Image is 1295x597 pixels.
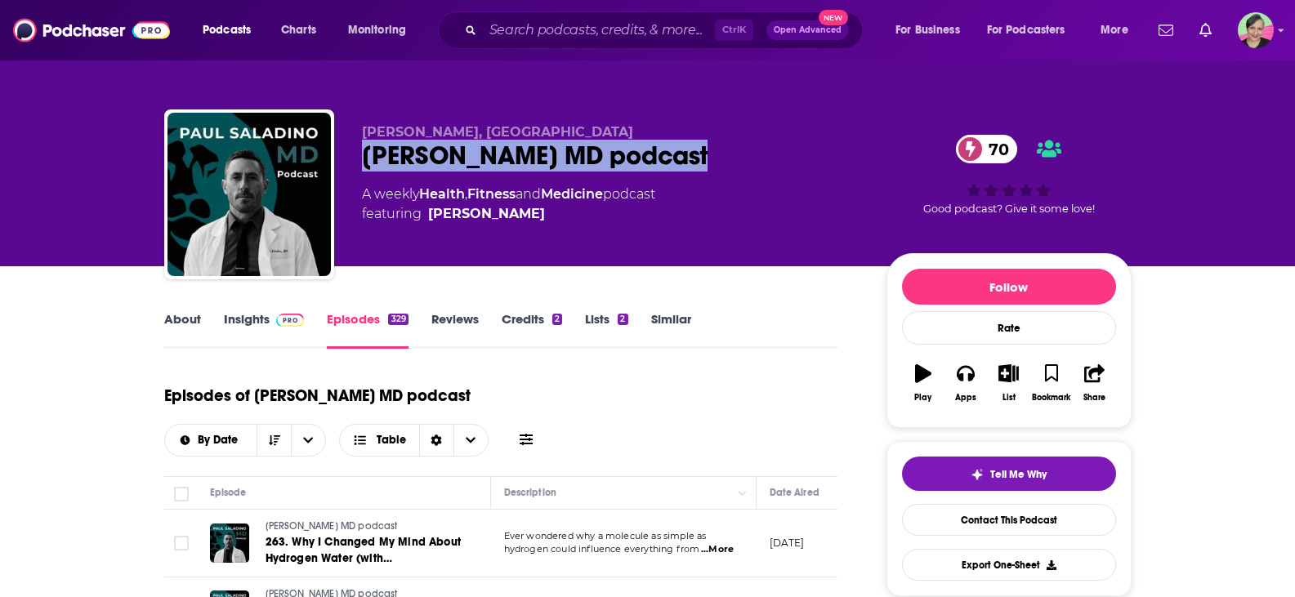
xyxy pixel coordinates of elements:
a: Dr. Paul Saladino [428,204,545,224]
span: New [819,10,848,25]
button: Sort Direction [257,425,291,456]
div: Share [1083,393,1105,403]
input: Search podcasts, credits, & more... [483,17,715,43]
span: 263. Why I Changed My Mind About Hydrogen Water (with [PERSON_NAME]) [266,535,461,581]
a: Health [419,186,465,202]
span: Monitoring [348,19,406,42]
span: More [1101,19,1128,42]
a: Fitness [467,186,516,202]
span: Tell Me Why [990,468,1047,481]
a: Medicine [541,186,603,202]
div: 2 [618,314,627,325]
p: [DATE] [770,536,805,550]
div: List [1003,393,1016,403]
div: Sort Direction [419,425,453,456]
span: For Podcasters [987,19,1065,42]
a: Contact This Podcast [902,504,1116,536]
a: InsightsPodchaser Pro [224,311,305,349]
div: 70Good podcast? Give it some love! [886,124,1132,225]
a: Credits2 [502,311,562,349]
div: Date Aired [770,483,819,502]
div: Rate [902,311,1116,345]
span: , [465,186,467,202]
span: Toggle select row [174,536,189,550]
button: Column Actions [733,483,752,503]
span: Table [377,434,406,446]
div: Episode [210,483,247,502]
a: Similar [651,311,691,349]
span: Charts [281,19,316,42]
button: List [987,354,1029,412]
img: Podchaser - Follow, Share and Rate Podcasts [13,15,170,46]
button: Open AdvancedNew [766,20,849,40]
button: open menu [165,434,257,446]
button: open menu [337,17,427,43]
span: ...More [701,543,734,556]
span: By Date [198,434,243,446]
img: User Profile [1238,12,1274,48]
div: 329 [388,314,408,325]
div: 2 [552,314,562,325]
a: Show notifications dropdown [1152,16,1180,44]
button: tell me why sparkleTell Me Why [902,457,1116,491]
img: Paul Saladino MD podcast [167,113,331,276]
button: open menu [884,17,980,43]
span: Logged in as LizDVictoryBelt [1238,12,1274,48]
button: Apps [944,354,987,412]
span: [PERSON_NAME], [GEOGRAPHIC_DATA] [362,124,633,140]
div: Description [504,483,556,502]
div: Play [914,393,931,403]
span: hydrogen could influence everything from [504,543,700,555]
div: Apps [955,393,976,403]
a: [PERSON_NAME] MD podcast [266,519,462,534]
span: Open Advanced [774,26,842,34]
button: Export One-Sheet [902,549,1116,581]
a: Lists2 [585,311,627,349]
button: Show profile menu [1238,12,1274,48]
span: featuring [362,204,655,224]
h1: Episodes of [PERSON_NAME] MD podcast [164,385,471,406]
a: Show notifications dropdown [1193,16,1218,44]
span: For Business [895,19,960,42]
button: open menu [1089,17,1149,43]
button: Play [902,354,944,412]
span: Podcasts [203,19,251,42]
span: 70 [972,135,1017,163]
button: Share [1073,354,1115,412]
div: A weekly podcast [362,185,655,224]
button: Choose View [339,424,489,457]
img: tell me why sparkle [971,468,984,481]
span: Ctrl K [715,20,753,41]
span: Ever wondered why a molecule as simple as [504,530,707,541]
div: Search podcasts, credits, & more... [453,11,878,49]
a: Reviews [431,311,479,349]
div: Bookmark [1032,393,1070,403]
a: About [164,311,201,349]
a: Episodes329 [327,311,408,349]
button: open menu [976,17,1089,43]
img: Podchaser Pro [276,314,305,327]
span: [PERSON_NAME] MD podcast [266,520,398,532]
button: open menu [291,425,325,456]
span: Good podcast? Give it some love! [923,203,1095,215]
a: Charts [270,17,326,43]
h2: Choose List sort [164,424,327,457]
span: and [516,186,541,202]
button: Bookmark [1030,354,1073,412]
button: Follow [902,269,1116,305]
a: 263. Why I Changed My Mind About Hydrogen Water (with [PERSON_NAME]) [266,534,462,567]
a: 70 [956,135,1017,163]
button: open menu [191,17,272,43]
